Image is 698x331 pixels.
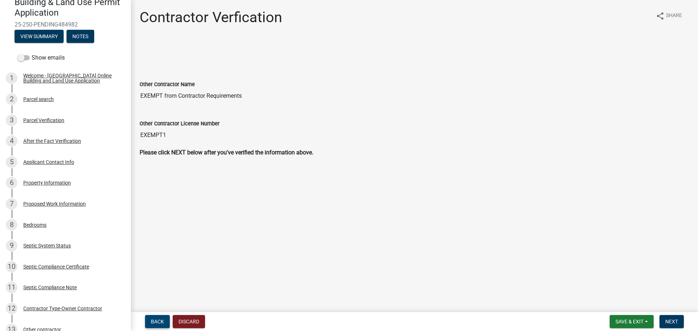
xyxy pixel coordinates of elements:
[23,160,74,165] div: Applicant Contact Info
[23,201,86,206] div: Proposed Work Information
[6,93,17,105] div: 2
[140,9,282,26] h1: Contractor Verfication
[6,240,17,251] div: 9
[23,138,81,144] div: After the Fact Verification
[23,306,102,311] div: Contractor Type-Owner Contractor
[665,319,678,324] span: Next
[23,243,71,248] div: Septic System Status
[15,34,64,40] wm-modal-confirm: Summary
[17,53,65,62] label: Show emails
[23,285,77,290] div: Septic Compliance Note
[6,219,17,231] div: 8
[6,198,17,210] div: 7
[6,303,17,314] div: 12
[6,156,17,168] div: 5
[666,12,682,20] span: Share
[173,315,205,328] button: Discard
[67,34,94,40] wm-modal-confirm: Notes
[140,121,220,126] label: Other Contractor License Number
[659,315,684,328] button: Next
[6,282,17,293] div: 11
[151,319,164,324] span: Back
[23,73,119,83] div: Welcome - [GEOGRAPHIC_DATA] Online Building and Land Use Application
[610,315,654,328] button: Save & Exit
[650,9,688,23] button: shareShare
[67,30,94,43] button: Notes
[615,319,643,324] span: Save & Exit
[145,315,170,328] button: Back
[23,222,47,227] div: Bedrooms
[6,177,17,189] div: 6
[140,82,195,87] label: Other Contractor Name
[23,180,71,185] div: Property Information
[23,264,89,269] div: Septic Compliance Certificate
[15,30,64,43] button: View Summary
[6,114,17,126] div: 3
[23,97,54,102] div: Parcel search
[23,118,64,123] div: Parcel Verification
[15,21,116,28] span: 25-250-PENDING484982
[140,149,313,156] strong: Please click NEXT below after you've verified the information above.
[656,12,665,20] i: share
[6,261,17,273] div: 10
[6,135,17,147] div: 4
[6,72,17,84] div: 1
